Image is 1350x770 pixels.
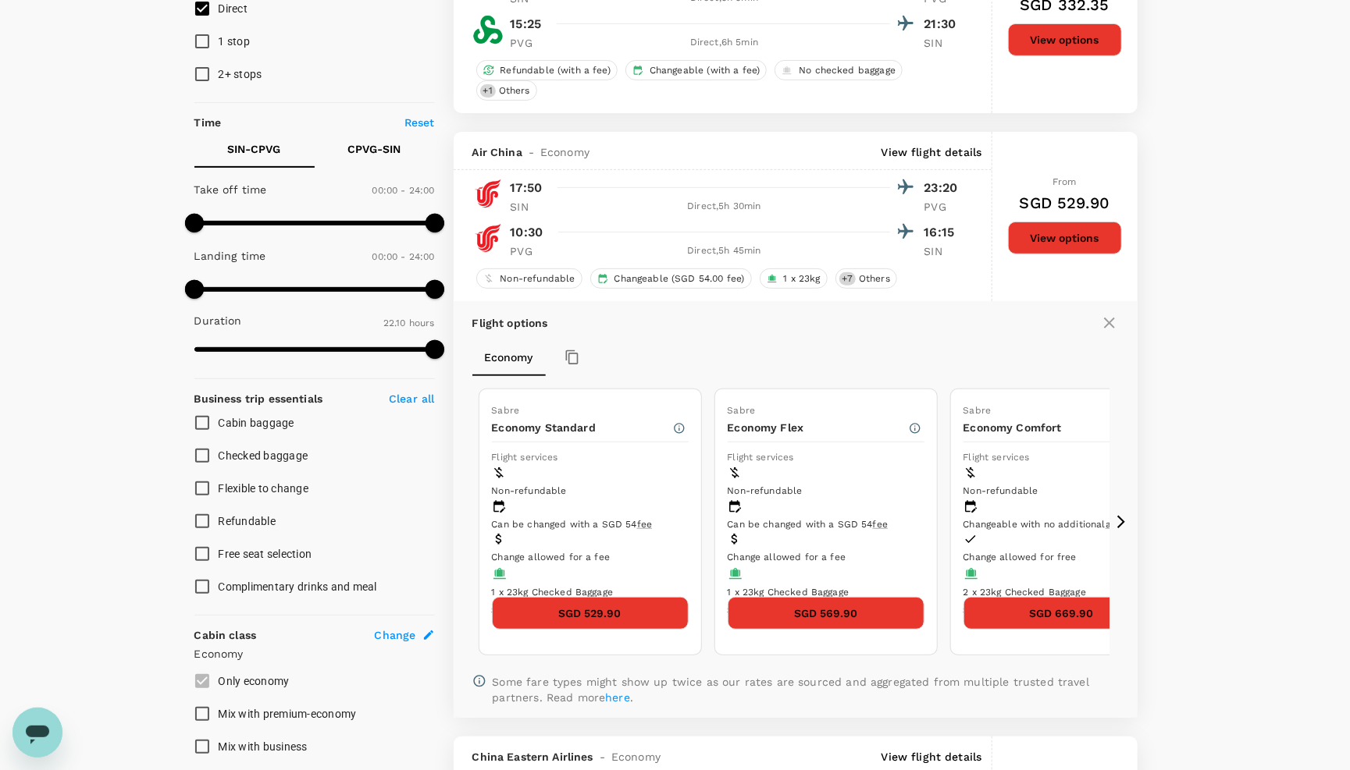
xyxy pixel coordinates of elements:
[643,64,766,77] span: Changeable (with a fee)
[472,749,593,765] span: China Eastern Airlines
[964,587,1087,598] span: 2 x 23kg Checked Baggage
[611,749,661,765] span: Economy
[492,517,689,533] div: Can be changed with a SGD 54
[494,272,582,286] span: Non-refundable
[194,313,242,328] p: Duration
[219,35,251,48] span: 1 stop
[219,449,308,462] span: Checked baggage
[219,675,290,687] span: Only economy
[924,199,964,215] p: PVG
[882,749,982,765] p: View flight details
[492,405,520,416] span: Sabre
[219,417,294,429] span: Cabin baggage
[924,243,964,259] p: SIN
[404,115,435,130] p: Reset
[873,519,888,530] span: fee
[194,248,266,264] p: Landing time
[835,268,897,289] div: +7Others
[511,15,542,34] p: 15:25
[476,268,582,289] div: Non-refundable
[637,519,652,530] span: fee
[511,199,550,215] p: SIN
[219,68,262,80] span: 2+ stops
[511,243,550,259] p: PVG
[219,708,357,720] span: Mix with premium-economy
[493,674,1119,705] p: Some fare types might show up twice as our rates are sourced and aggregated from multiple trusted...
[194,646,435,662] p: Economy
[472,339,546,376] button: Economy
[12,708,62,758] iframe: Button to launch messaging window
[728,452,794,463] span: Flight services
[194,629,257,641] strong: Cabin class
[853,272,896,286] span: Others
[964,405,992,416] span: Sabre
[728,552,846,562] span: Change allowed for a fee
[494,64,617,77] span: Refundable (with a fee)
[219,515,276,527] span: Refundable
[778,272,827,286] span: 1 x 23kg
[1020,190,1110,215] h6: SGD 529.90
[559,243,890,259] div: Direct , 5h 45min
[194,392,323,405] strong: Business trip essentials
[964,485,1038,496] span: Non-refundable
[728,420,908,435] p: Economy Flex
[492,420,672,435] p: Economy Standard
[608,272,751,286] span: Changeable (SGD 54.00 fee)
[728,517,924,533] div: Can be changed with a SGD 54
[219,548,312,560] span: Free seat selection
[728,405,756,416] span: Sabre
[924,223,964,242] p: 16:15
[924,35,964,51] p: SIN
[540,144,590,160] span: Economy
[1053,176,1077,187] span: From
[219,2,248,15] span: Direct
[1106,519,1153,530] span: airline fee
[348,141,401,157] p: CPVG - SIN
[493,84,536,98] span: Others
[476,60,618,80] div: Refundable (with a fee)
[472,14,504,45] img: 9C
[228,141,281,157] p: SIN - CPVG
[728,587,850,598] span: 1 x 23kg Checked Baggage
[559,199,890,215] div: Direct , 5h 30min
[522,144,540,160] span: -
[194,115,222,130] p: Time
[511,223,543,242] p: 10:30
[372,251,435,262] span: 00:00 - 24:00
[492,597,689,630] button: SGD 529.90
[383,318,435,328] span: 22.10 hours
[476,80,537,101] div: +1Others
[964,517,1160,533] div: Changeable with no additional
[492,587,614,598] span: 1 x 23kg Checked Baggage
[728,597,924,630] button: SGD 569.90
[372,185,435,196] span: 00:00 - 24:00
[389,391,434,406] p: Clear all
[882,144,982,160] p: View flight details
[924,15,964,34] p: 21:30
[559,35,890,51] div: Direct , 6h 5min
[219,482,309,495] span: Flexible to change
[793,64,902,77] span: No checked baggage
[964,452,1030,463] span: Flight services
[511,179,543,197] p: 17:50
[492,452,558,463] span: Flight services
[219,580,377,593] span: Complimentary drinks and meal
[964,420,1144,435] p: Economy Comfort
[775,60,903,80] div: No checked baggage
[625,60,767,80] div: Changeable (with a fee)
[472,315,548,331] p: Flight options
[1008,23,1122,56] button: View options
[728,485,803,496] span: Non-refundable
[964,552,1077,562] span: Change allowed for free
[472,178,504,209] img: CA
[472,222,504,254] img: CA
[760,268,828,289] div: 1 x 23kg
[492,552,611,562] span: Change allowed for a fee
[964,597,1160,630] button: SGD 669.90
[590,268,752,289] div: Changeable (SGD 54.00 fee)
[1008,222,1122,254] button: View options
[511,35,550,51] p: PVG
[472,144,522,160] span: Air China
[605,691,630,704] a: here
[839,272,856,286] span: + 7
